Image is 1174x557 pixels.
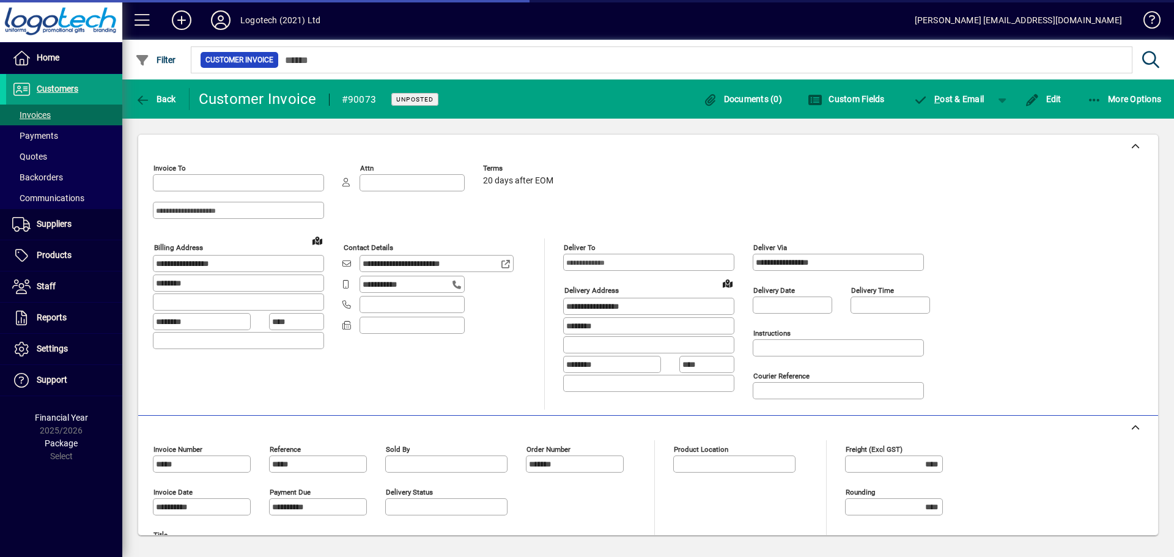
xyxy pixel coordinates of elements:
a: Invoices [6,105,122,125]
span: Custom Fields [808,94,885,104]
button: Edit [1022,88,1065,110]
a: Payments [6,125,122,146]
a: Suppliers [6,209,122,240]
span: Terms [483,164,556,172]
a: Products [6,240,122,271]
mat-label: Deliver via [753,243,787,252]
button: Filter [132,49,179,71]
span: Unposted [396,95,434,103]
span: Settings [37,344,68,353]
mat-label: Payment due [270,488,311,496]
a: Reports [6,303,122,333]
button: Add [162,9,201,31]
span: Support [37,375,67,385]
span: Quotes [12,152,47,161]
button: Documents (0) [700,88,785,110]
app-page-header-button: Back [122,88,190,110]
span: Communications [12,193,84,203]
span: Back [135,94,176,104]
span: Customer Invoice [205,54,273,66]
mat-label: Rounding [846,488,875,496]
mat-label: Delivery date [753,286,795,295]
mat-label: Deliver To [564,243,596,252]
span: Payments [12,131,58,141]
a: Settings [6,334,122,364]
span: Financial Year [35,413,88,422]
span: ost & Email [914,94,984,104]
mat-label: Courier Reference [753,372,810,380]
mat-label: Delivery time [851,286,894,295]
a: Quotes [6,146,122,167]
a: Home [6,43,122,73]
div: Logotech (2021) Ltd [240,10,320,30]
div: [PERSON_NAME] [EMAIL_ADDRESS][DOMAIN_NAME] [915,10,1122,30]
mat-label: Delivery status [386,488,433,496]
mat-label: Title [153,531,168,539]
span: Customers [37,84,78,94]
a: Support [6,365,122,396]
a: Knowledge Base [1134,2,1159,42]
button: Custom Fields [805,88,888,110]
div: #90073 [342,90,377,109]
a: View on map [308,231,327,250]
button: More Options [1084,88,1165,110]
button: Post & Email [907,88,991,110]
mat-label: Instructions [753,329,791,338]
mat-label: Product location [674,445,728,454]
div: Customer Invoice [199,89,317,109]
span: Documents (0) [703,94,782,104]
a: View on map [718,273,737,293]
span: Filter [135,55,176,65]
a: Communications [6,188,122,208]
mat-label: Invoice date [153,488,193,496]
span: More Options [1087,94,1162,104]
a: Staff [6,271,122,302]
button: Profile [201,9,240,31]
mat-label: Reference [270,445,301,454]
mat-label: Invoice number [153,445,202,454]
span: Reports [37,312,67,322]
mat-label: Invoice To [153,164,186,172]
button: Back [132,88,179,110]
span: Home [37,53,59,62]
span: Suppliers [37,219,72,229]
mat-label: Attn [360,164,374,172]
a: Backorders [6,167,122,188]
span: Products [37,250,72,260]
span: P [934,94,940,104]
mat-label: Sold by [386,445,410,454]
span: Backorders [12,172,63,182]
span: Edit [1025,94,1061,104]
span: Invoices [12,110,51,120]
mat-label: Order number [526,445,570,454]
span: Package [45,438,78,448]
span: Staff [37,281,56,291]
mat-label: Freight (excl GST) [846,445,903,454]
span: 20 days after EOM [483,176,553,186]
